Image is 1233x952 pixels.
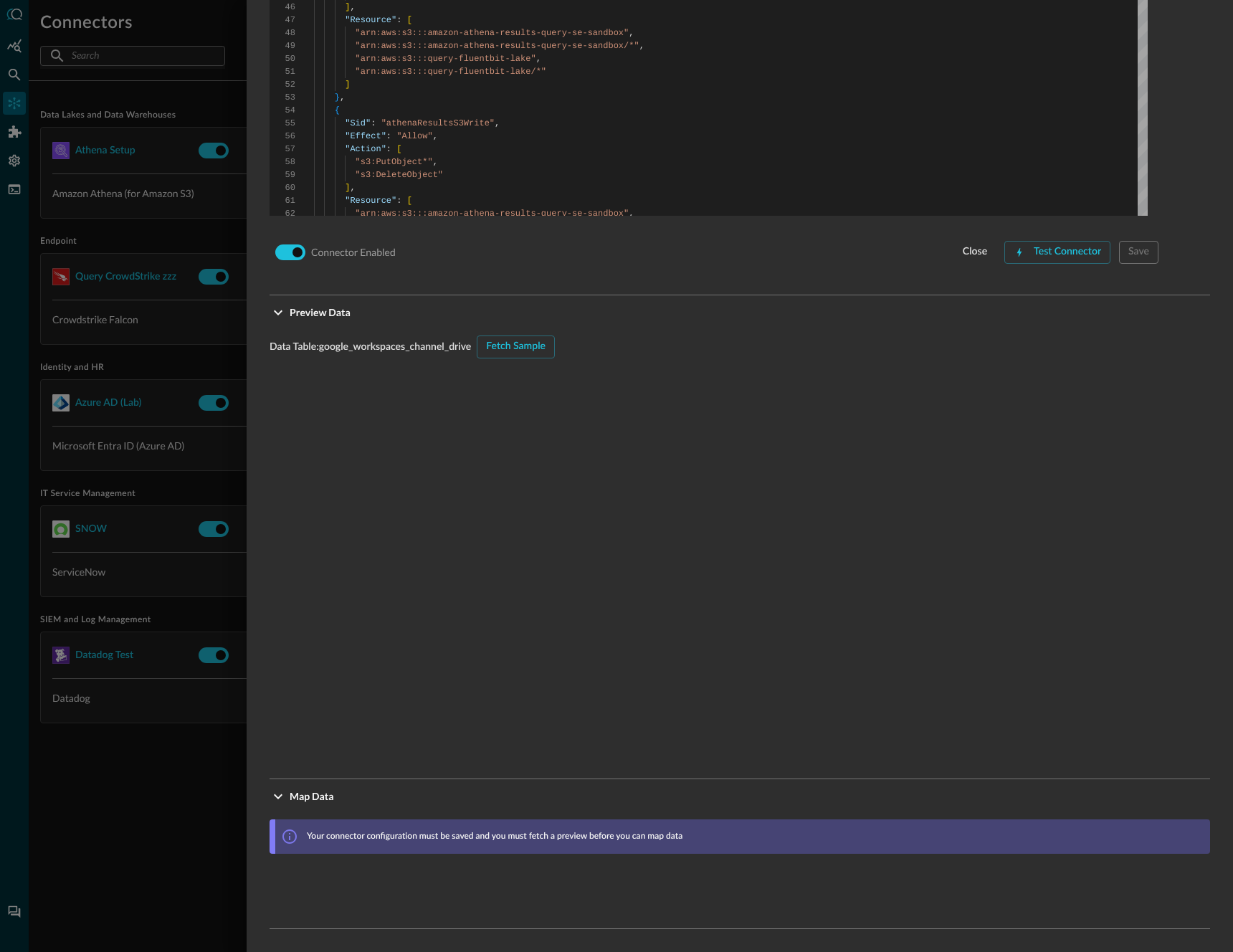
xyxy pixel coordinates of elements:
[345,144,386,154] span: "Action"
[396,15,401,25] span: :
[629,28,634,38] span: ,
[270,143,295,156] div: 57
[270,194,295,207] div: 61
[356,157,433,167] span: "s3:PutObject*"
[536,54,541,64] span: ,
[270,207,295,220] div: 62
[345,118,371,128] span: "Sid"
[270,39,295,52] div: 49
[614,41,639,51] span: ox/*"
[345,80,350,90] span: ]
[345,196,396,206] span: "Resource"
[270,117,295,130] div: 55
[345,131,386,141] span: "Effect"
[340,92,345,103] span: ,
[270,168,295,181] div: 59
[407,196,412,206] span: [
[407,15,412,25] span: [
[270,14,295,27] div: 47
[386,131,391,141] span: :
[290,789,334,804] p: Map Data
[345,15,396,25] span: "Resource"
[356,209,614,219] span: "arn:aws:s3:::amazon-athena-results-query-se-sandb
[270,104,295,117] div: 54
[270,52,295,65] div: 50
[356,28,614,38] span: "arn:aws:s3:::amazon-athena-results-query-se-sandb
[270,27,295,39] div: 48
[495,118,500,128] span: ,
[345,2,350,12] span: ]
[270,91,295,104] div: 53
[396,196,401,206] span: :
[639,41,644,51] span: ,
[270,788,287,805] svg: Expand More
[614,28,629,38] span: ox"
[356,41,614,51] span: "arn:aws:s3:::amazon-athena-results-query-se-sandb
[433,131,438,141] span: ,
[396,144,401,154] span: [
[270,65,295,78] div: 51
[386,144,391,154] span: :
[270,156,295,168] div: 58
[290,305,351,320] p: Preview Data
[381,118,495,128] span: "athenaResultsS3Write"
[356,54,536,64] span: "arn:aws:s3:::query-fluentbit-lake"
[433,157,438,167] span: ,
[350,2,355,12] span: ,
[307,830,682,843] p: Your connector configuration must be saved and you must fetch a preview before you can map data
[345,183,350,193] span: ]
[1004,241,1110,264] button: Test Connector
[356,170,443,180] span: "s3:DeleteObject"
[270,181,295,194] div: 60
[270,1,295,14] div: 46
[270,341,471,353] span: Data Table: google_workspaces_channel_drive
[270,295,1210,330] button: Preview Data
[270,779,1210,814] button: Map Data
[371,118,376,128] span: :
[311,244,396,260] p: Connector Enabled
[270,130,295,143] div: 56
[477,335,555,358] button: Fetch Sample
[629,209,634,219] span: ,
[270,304,287,321] svg: Expand More
[270,78,295,91] div: 52
[350,183,355,193] span: ,
[396,131,432,141] span: "Allow"
[614,209,629,219] span: ox"
[335,92,340,103] span: }
[356,67,546,77] span: "arn:aws:s3:::query-fluentbit-lake/*"
[954,241,996,264] button: close
[335,105,340,115] span: {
